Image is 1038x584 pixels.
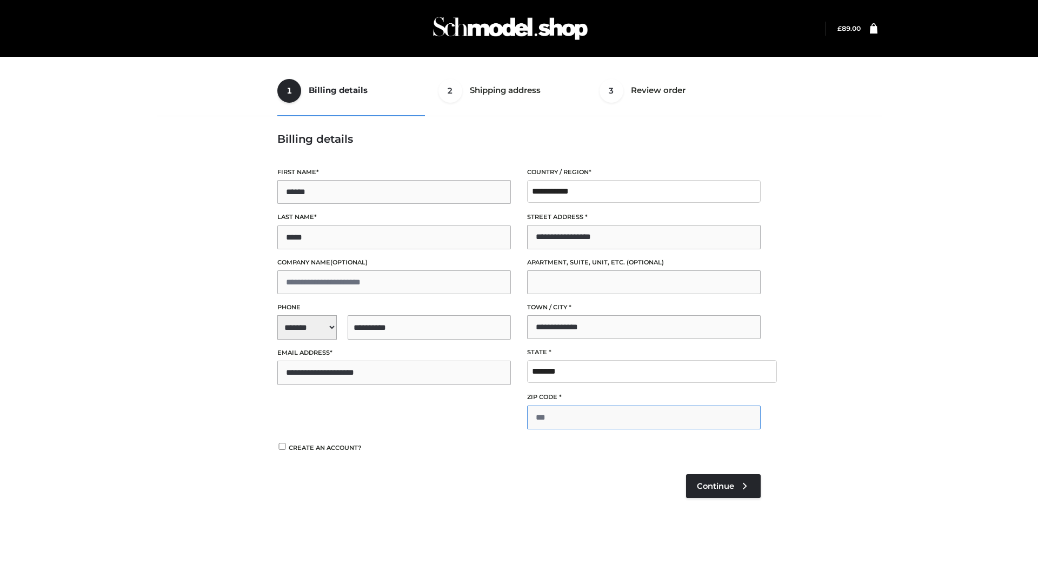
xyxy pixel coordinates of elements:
span: Create an account? [289,444,362,452]
label: Street address [527,212,761,222]
label: Email address [277,348,511,358]
label: ZIP Code [527,392,761,402]
label: Country / Region [527,167,761,177]
label: Phone [277,302,511,313]
span: (optional) [330,258,368,266]
a: Continue [686,474,761,498]
h3: Billing details [277,132,761,145]
bdi: 89.00 [837,24,861,32]
label: Last name [277,212,511,222]
span: Continue [697,481,734,491]
label: First name [277,167,511,177]
img: Schmodel Admin 964 [429,7,591,50]
label: Apartment, suite, unit, etc. [527,257,761,268]
label: Town / City [527,302,761,313]
span: (optional) [627,258,664,266]
label: State [527,347,761,357]
input: Create an account? [277,443,287,450]
a: £89.00 [837,24,861,32]
span: £ [837,24,842,32]
label: Company name [277,257,511,268]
